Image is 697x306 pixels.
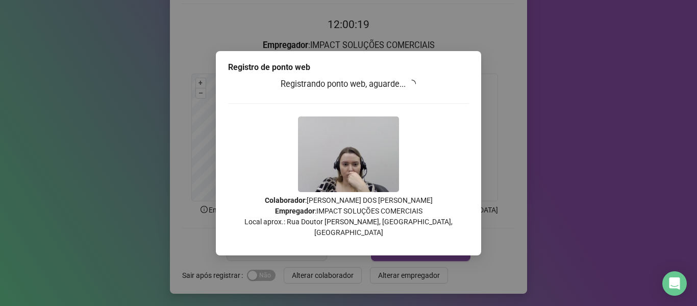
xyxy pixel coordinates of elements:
p: : [PERSON_NAME] DOS [PERSON_NAME] : IMPACT SOLUÇÕES COMERCIAIS Local aprox.: Rua Doutor [PERSON_N... [228,195,469,238]
div: Registro de ponto web [228,61,469,74]
strong: Empregador [275,207,315,215]
span: loading [407,79,417,89]
img: 2Q== [298,116,399,192]
h3: Registrando ponto web, aguarde... [228,78,469,91]
strong: Colaborador [265,196,305,204]
div: Open Intercom Messenger [662,271,687,296]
